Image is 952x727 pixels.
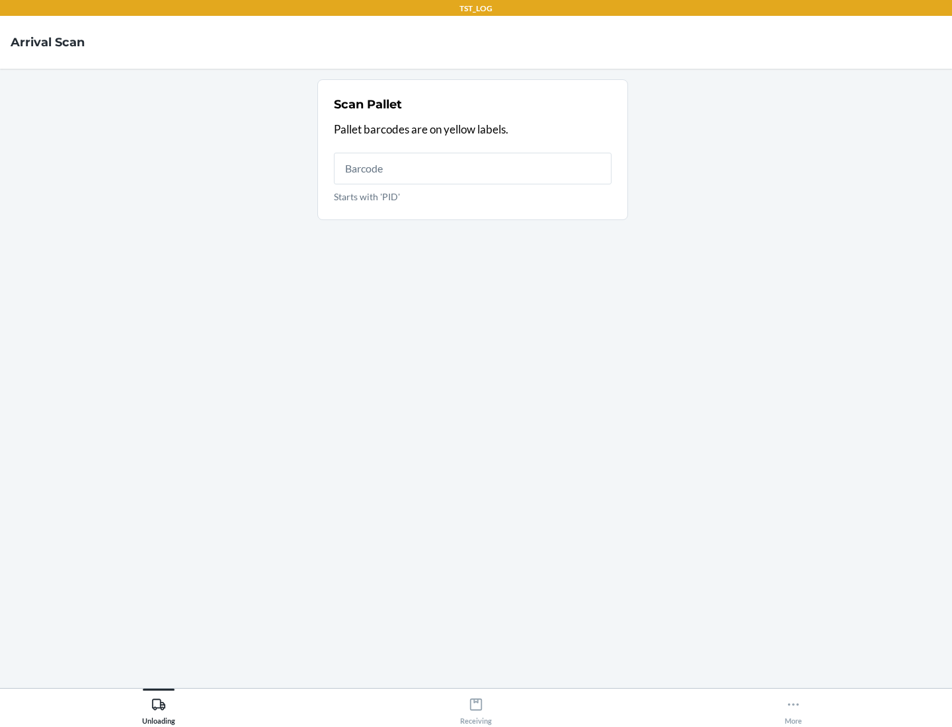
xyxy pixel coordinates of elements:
div: Unloading [142,692,175,725]
h2: Scan Pallet [334,96,402,113]
p: Starts with 'PID' [334,190,612,204]
div: More [785,692,802,725]
div: Receiving [460,692,492,725]
button: More [635,689,952,725]
p: TST_LOG [459,3,493,15]
h4: Arrival Scan [11,34,85,51]
p: Pallet barcodes are on yellow labels. [334,121,612,138]
input: Starts with 'PID' [334,153,612,184]
button: Receiving [317,689,635,725]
